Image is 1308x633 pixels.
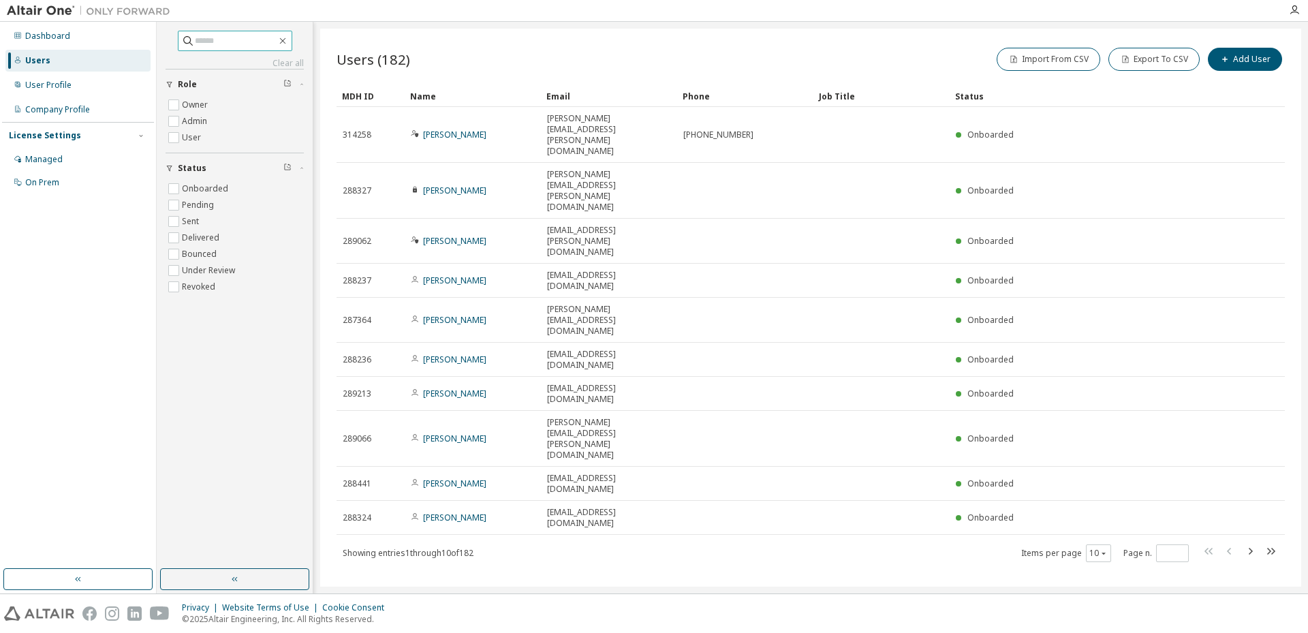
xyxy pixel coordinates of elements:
[322,602,392,613] div: Cookie Consent
[1089,548,1108,559] button: 10
[967,512,1014,523] span: Onboarded
[166,70,304,99] button: Role
[178,163,206,174] span: Status
[343,512,371,523] span: 288324
[546,85,672,107] div: Email
[423,129,486,140] a: [PERSON_NAME]
[547,417,671,461] span: [PERSON_NAME][EMAIL_ADDRESS][PERSON_NAME][DOMAIN_NAME]
[819,85,944,107] div: Job Title
[967,478,1014,489] span: Onboarded
[182,97,211,113] label: Owner
[343,236,371,247] span: 289062
[1123,544,1189,562] span: Page n.
[967,185,1014,196] span: Onboarded
[343,275,371,286] span: 288237
[178,79,197,90] span: Role
[4,606,74,621] img: altair_logo.svg
[222,602,322,613] div: Website Terms of Use
[423,314,486,326] a: [PERSON_NAME]
[25,55,50,66] div: Users
[150,606,170,621] img: youtube.svg
[82,606,97,621] img: facebook.svg
[423,433,486,444] a: [PERSON_NAME]
[105,606,119,621] img: instagram.svg
[182,181,231,197] label: Onboarded
[967,314,1014,326] span: Onboarded
[683,85,808,107] div: Phone
[343,129,371,140] span: 314258
[7,4,177,18] img: Altair One
[182,213,202,230] label: Sent
[547,507,671,529] span: [EMAIL_ADDRESS][DOMAIN_NAME]
[9,130,81,141] div: License Settings
[127,606,142,621] img: linkedin.svg
[283,163,292,174] span: Clear filter
[182,262,238,279] label: Under Review
[182,230,222,246] label: Delivered
[423,354,486,365] a: [PERSON_NAME]
[967,433,1014,444] span: Onboarded
[182,129,204,146] label: User
[410,85,535,107] div: Name
[337,50,410,69] span: Users (182)
[547,349,671,371] span: [EMAIL_ADDRESS][DOMAIN_NAME]
[547,304,671,337] span: [PERSON_NAME][EMAIL_ADDRESS][DOMAIN_NAME]
[423,478,486,489] a: [PERSON_NAME]
[423,185,486,196] a: [PERSON_NAME]
[547,225,671,258] span: [EMAIL_ADDRESS][PERSON_NAME][DOMAIN_NAME]
[182,246,219,262] label: Bounced
[25,80,72,91] div: User Profile
[343,547,473,559] span: Showing entries 1 through 10 of 182
[343,478,371,489] span: 288441
[547,113,671,157] span: [PERSON_NAME][EMAIL_ADDRESS][PERSON_NAME][DOMAIN_NAME]
[25,104,90,115] div: Company Profile
[343,185,371,196] span: 288327
[967,388,1014,399] span: Onboarded
[182,113,210,129] label: Admin
[343,388,371,399] span: 289213
[547,169,671,213] span: [PERSON_NAME][EMAIL_ADDRESS][PERSON_NAME][DOMAIN_NAME]
[547,383,671,405] span: [EMAIL_ADDRESS][DOMAIN_NAME]
[1108,48,1200,71] button: Export To CSV
[423,512,486,523] a: [PERSON_NAME]
[166,153,304,183] button: Status
[955,85,1214,107] div: Status
[997,48,1100,71] button: Import From CSV
[182,197,217,213] label: Pending
[967,235,1014,247] span: Onboarded
[967,354,1014,365] span: Onboarded
[343,315,371,326] span: 287364
[967,129,1014,140] span: Onboarded
[342,85,399,107] div: MDH ID
[423,235,486,247] a: [PERSON_NAME]
[182,613,392,625] p: © 2025 Altair Engineering, Inc. All Rights Reserved.
[423,275,486,286] a: [PERSON_NAME]
[343,354,371,365] span: 288236
[1021,544,1111,562] span: Items per page
[283,79,292,90] span: Clear filter
[25,177,59,188] div: On Prem
[1208,48,1282,71] button: Add User
[25,154,63,165] div: Managed
[182,279,218,295] label: Revoked
[343,433,371,444] span: 289066
[25,31,70,42] div: Dashboard
[547,473,671,495] span: [EMAIL_ADDRESS][DOMAIN_NAME]
[967,275,1014,286] span: Onboarded
[166,58,304,69] a: Clear all
[423,388,486,399] a: [PERSON_NAME]
[683,129,753,140] span: [PHONE_NUMBER]
[547,270,671,292] span: [EMAIL_ADDRESS][DOMAIN_NAME]
[182,602,222,613] div: Privacy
